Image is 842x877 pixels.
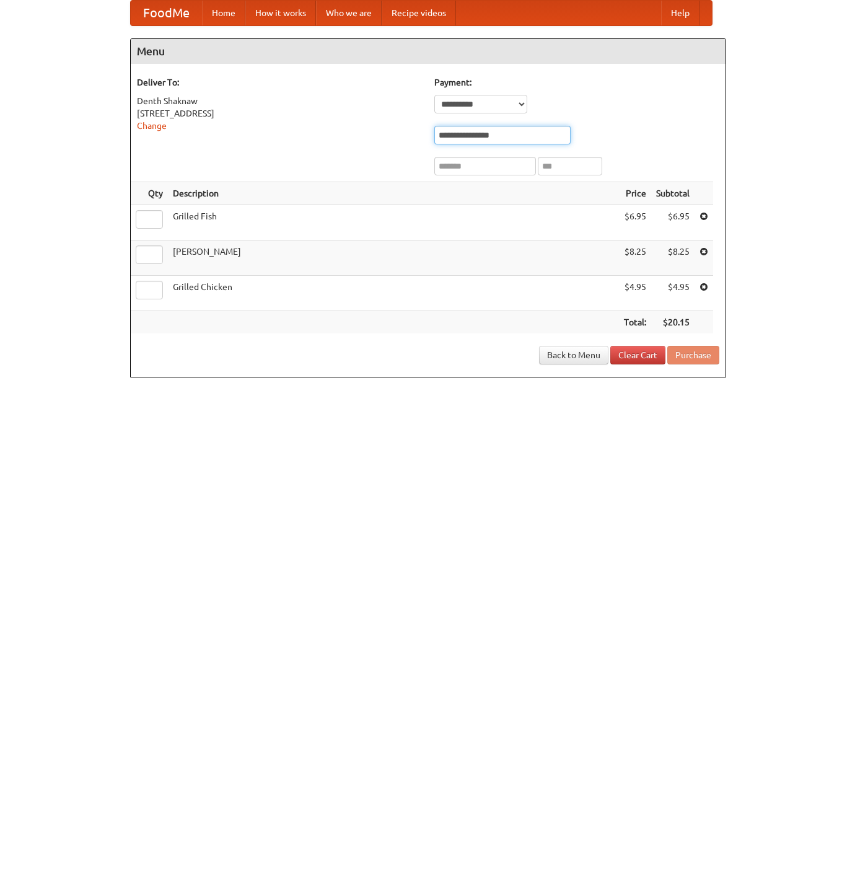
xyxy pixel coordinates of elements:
[245,1,316,25] a: How it works
[168,182,619,205] th: Description
[651,240,695,276] td: $8.25
[610,346,665,364] a: Clear Cart
[382,1,456,25] a: Recipe videos
[619,276,651,311] td: $4.95
[168,276,619,311] td: Grilled Chicken
[619,311,651,334] th: Total:
[661,1,699,25] a: Help
[651,311,695,334] th: $20.15
[651,182,695,205] th: Subtotal
[131,182,168,205] th: Qty
[137,76,422,89] h5: Deliver To:
[651,276,695,311] td: $4.95
[619,182,651,205] th: Price
[539,346,608,364] a: Back to Menu
[168,205,619,240] td: Grilled Fish
[202,1,245,25] a: Home
[137,121,167,131] a: Change
[168,240,619,276] td: [PERSON_NAME]
[316,1,382,25] a: Who we are
[651,205,695,240] td: $6.95
[131,39,726,64] h4: Menu
[137,107,422,120] div: [STREET_ADDRESS]
[619,205,651,240] td: $6.95
[434,76,719,89] h5: Payment:
[137,95,422,107] div: Denth Shaknaw
[131,1,202,25] a: FoodMe
[667,346,719,364] button: Purchase
[619,240,651,276] td: $8.25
